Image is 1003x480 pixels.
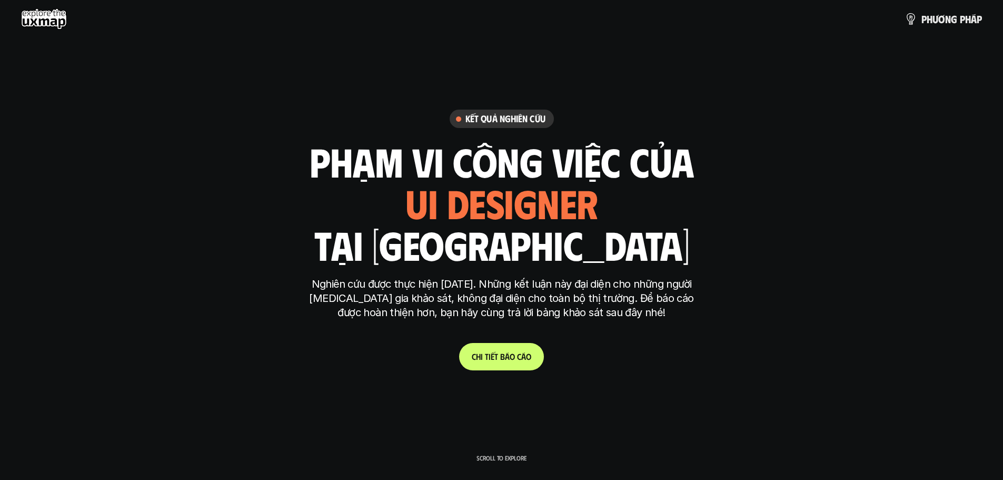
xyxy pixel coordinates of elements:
[971,13,977,25] span: á
[505,351,510,361] span: á
[932,13,938,25] span: ư
[491,351,494,361] span: ế
[485,351,489,361] span: t
[500,351,505,361] span: b
[476,454,527,462] p: Scroll to explore
[489,351,491,361] span: i
[465,113,545,125] h6: Kết quả nghiên cứu
[459,343,544,370] a: Chitiếtbáocáo
[310,139,694,183] h1: phạm vi công việc của
[965,13,971,25] span: h
[526,351,531,361] span: o
[960,13,965,25] span: p
[481,351,483,361] span: i
[494,351,498,361] span: t
[977,13,982,25] span: p
[951,13,957,25] span: g
[314,222,689,267] h1: tại [GEOGRAPHIC_DATA]
[476,351,481,361] span: h
[304,277,699,320] p: Nghiên cứu được thực hiện [DATE]. Những kết luận này đại diện cho những người [MEDICAL_DATA] gia ...
[927,13,932,25] span: h
[905,8,982,30] a: phươngpháp
[521,351,526,361] span: á
[517,351,521,361] span: c
[938,13,945,25] span: ơ
[472,351,476,361] span: C
[510,351,515,361] span: o
[945,13,951,25] span: n
[921,13,927,25] span: p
